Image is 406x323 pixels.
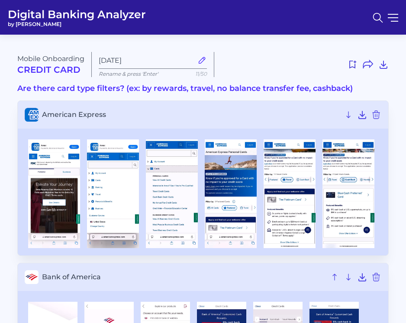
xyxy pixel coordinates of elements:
img: American Express [205,139,257,248]
img: American Express [28,139,80,248]
div: Mobile Onboarding [17,55,84,75]
span: American Express [42,110,340,119]
p: Rename & press 'Enter' [99,71,207,77]
span: Bank of America [42,273,326,281]
span: Digital Banking Analyzer [8,8,146,21]
img: American Express [87,139,139,248]
img: American Express [264,139,316,248]
img: American Express [322,139,374,248]
h2: Credit Card [17,65,84,75]
span: by [PERSON_NAME] [8,21,146,27]
span: 11/50 [195,71,207,77]
img: American Express [146,139,198,248]
h3: Are there card type filters? (ex: by rewards, travel, no balance transfer fee, cashback) [17,84,389,94]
